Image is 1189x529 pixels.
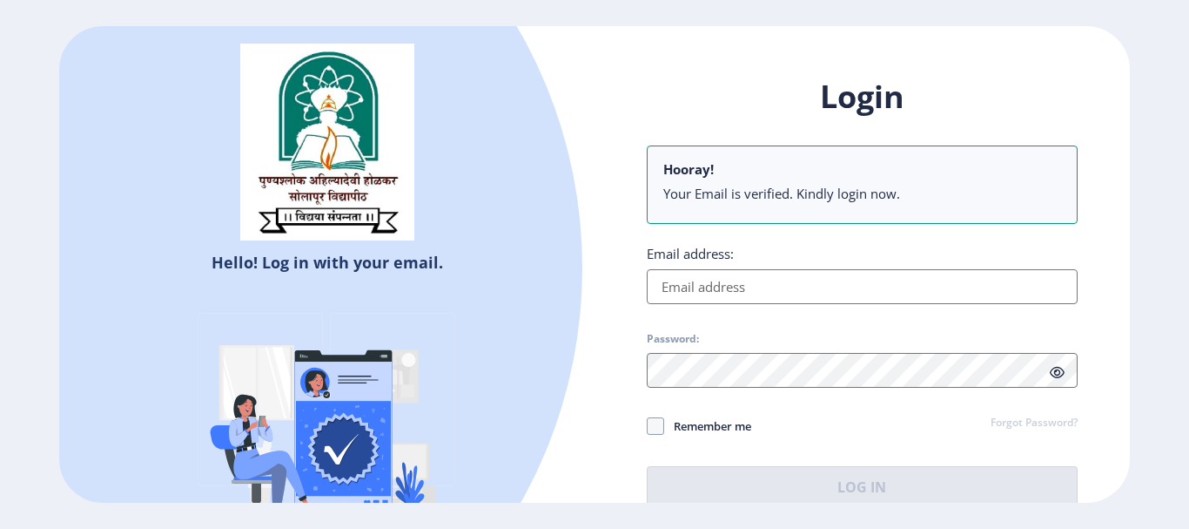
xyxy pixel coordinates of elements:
input: Email address [647,269,1078,304]
h1: Login [647,76,1078,118]
li: Your Email is verified. Kindly login now. [663,185,1061,202]
label: Password: [647,332,699,346]
b: Hooray! [663,160,714,178]
img: sulogo.png [240,44,414,241]
span: Remember me [664,416,751,437]
label: Email address: [647,245,734,262]
button: Log In [647,466,1078,508]
a: Forgot Password? [991,416,1078,431]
